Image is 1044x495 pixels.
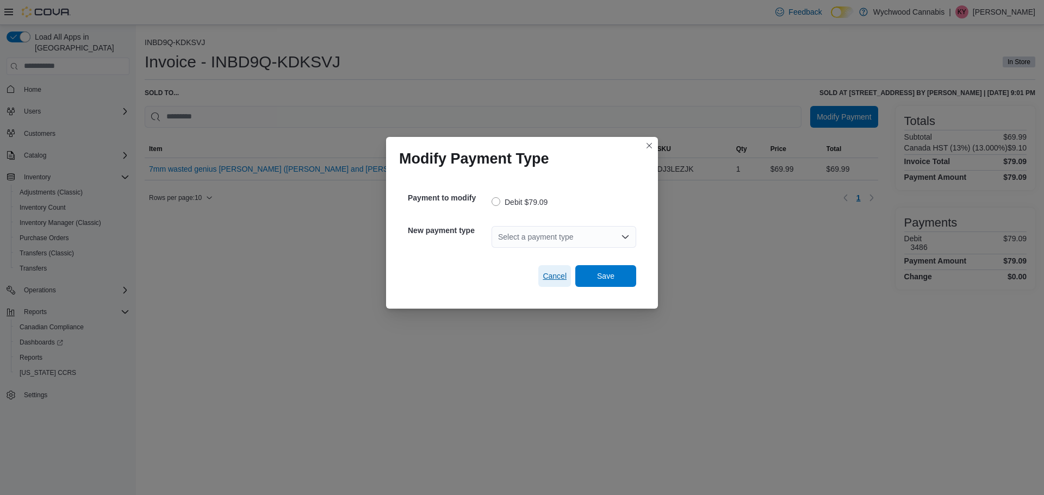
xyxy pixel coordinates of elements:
[597,271,614,281] span: Save
[538,265,571,287] button: Cancel
[498,230,499,243] input: Accessible screen reader label
[408,187,489,209] h5: Payment to modify
[575,265,636,287] button: Save
[408,220,489,241] h5: New payment type
[621,233,630,241] button: Open list of options
[543,271,567,281] span: Cancel
[492,196,548,209] label: Debit $79.09
[643,139,656,152] button: Closes this modal window
[399,150,549,167] h1: Modify Payment Type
